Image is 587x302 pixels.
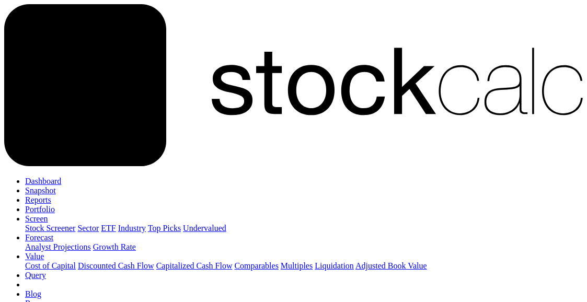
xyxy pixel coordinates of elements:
[25,195,51,204] a: Reports
[25,261,583,271] div: Value
[25,224,583,233] div: Screen
[78,261,154,270] a: Discounted Cash Flow
[25,177,61,185] a: Dashboard
[101,224,116,233] a: ETF
[355,261,427,270] a: Adjusted Book Value
[118,224,146,233] a: Industry
[281,261,313,270] a: Multiples
[156,261,233,270] a: Capitalized Cash Flow
[25,242,91,251] a: Analyst Projections
[183,224,226,233] a: Undervalued
[25,186,56,195] a: Snapshot
[25,224,75,233] a: Stock Screener
[25,205,55,214] a: Portfolio
[25,289,41,298] a: Blog
[25,252,44,261] a: Value
[25,261,76,270] a: Cost of Capital
[234,261,278,270] a: Comparables
[25,271,46,280] a: Query
[315,261,354,270] a: Liquidation
[25,233,53,242] a: Forecast
[93,242,136,251] a: Growth Rate
[25,214,48,223] a: Screen
[148,224,181,233] a: Top Picks
[25,242,583,252] div: Forecast
[77,224,99,233] a: Sector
